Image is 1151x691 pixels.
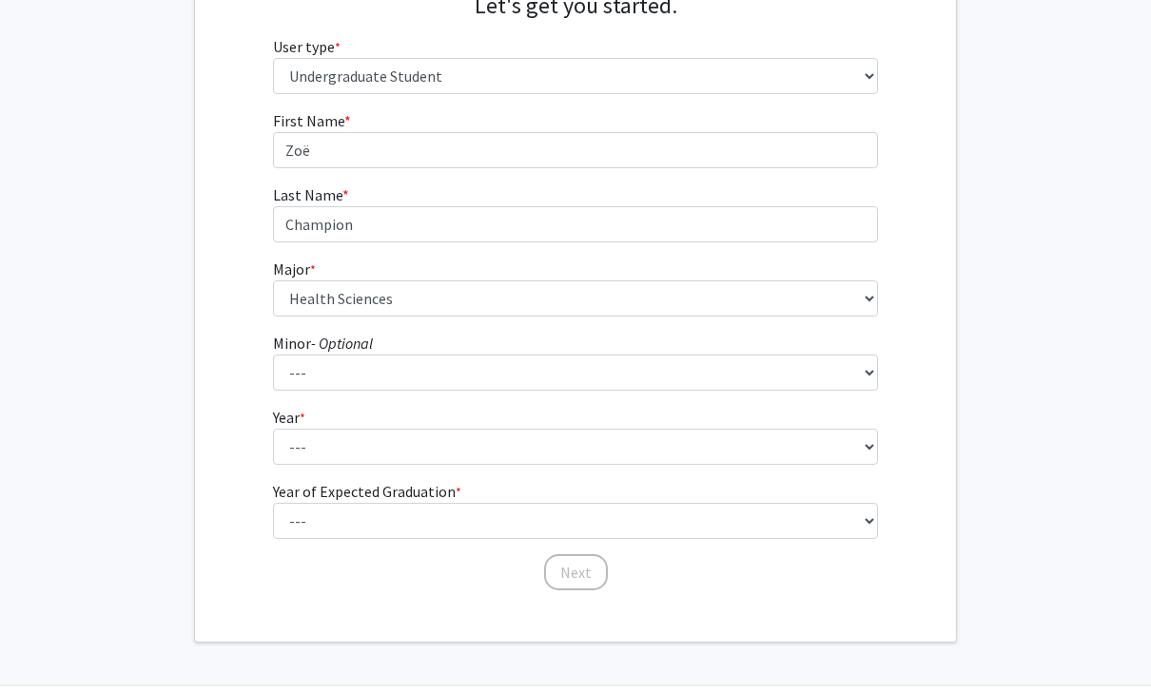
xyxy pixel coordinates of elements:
span: First Name [273,111,344,130]
i: - Optional [311,334,373,353]
iframe: Chat [14,605,81,677]
button: Next [544,554,608,590]
label: User type [273,35,341,58]
label: Minor [273,332,373,355]
span: Last Name [273,185,342,204]
label: Year of Expected Graduation [273,480,461,503]
label: Year [273,406,305,429]
label: Major [273,258,316,280]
